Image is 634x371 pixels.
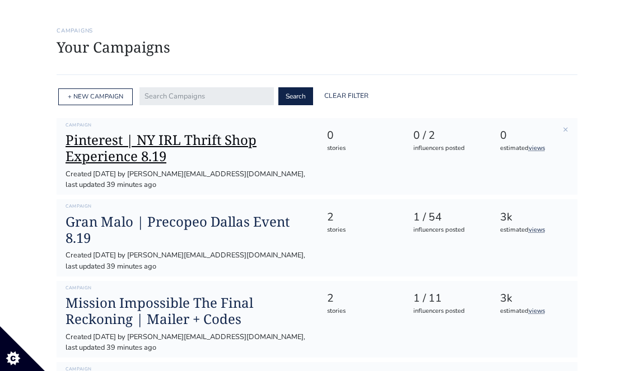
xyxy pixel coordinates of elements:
[529,307,545,315] a: views
[563,123,568,135] a: ×
[327,290,394,307] div: 2
[413,144,480,153] div: influencers posted
[66,132,309,165] a: Pinterest | NY IRL Thrift Shop Experience 8.19
[327,144,394,153] div: stories
[500,128,567,144] div: 0
[413,128,480,144] div: 0 / 2
[66,204,309,209] h6: Campaign
[327,307,394,316] div: stories
[500,226,567,235] div: estimated
[500,209,567,226] div: 3k
[529,226,545,234] a: views
[529,144,545,152] a: views
[413,209,480,226] div: 1 / 54
[278,87,313,105] button: Search
[500,307,567,316] div: estimated
[66,332,309,353] div: Created [DATE] by [PERSON_NAME][EMAIL_ADDRESS][DOMAIN_NAME], last updated 39 minutes ago
[327,128,394,144] div: 0
[57,27,577,34] h6: Campaigns
[57,39,577,56] h1: Your Campaigns
[139,87,274,105] input: Search Campaigns
[413,307,480,316] div: influencers posted
[413,290,480,307] div: 1 / 11
[66,123,309,128] h6: Campaign
[327,226,394,235] div: stories
[66,250,309,271] div: Created [DATE] by [PERSON_NAME][EMAIL_ADDRESS][DOMAIN_NAME], last updated 39 minutes ago
[318,87,375,105] a: Clear Filter
[66,285,309,291] h6: Campaign
[500,290,567,307] div: 3k
[500,144,567,153] div: estimated
[66,214,309,246] a: Gran Malo | Precopeo Dallas Event 8.19
[327,209,394,226] div: 2
[66,295,309,327] a: Mission Impossible The Final Reckoning | Mailer + Codes
[413,226,480,235] div: influencers posted
[66,169,309,190] div: Created [DATE] by [PERSON_NAME][EMAIL_ADDRESS][DOMAIN_NAME], last updated 39 minutes ago
[68,92,123,101] a: + NEW CAMPAIGN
